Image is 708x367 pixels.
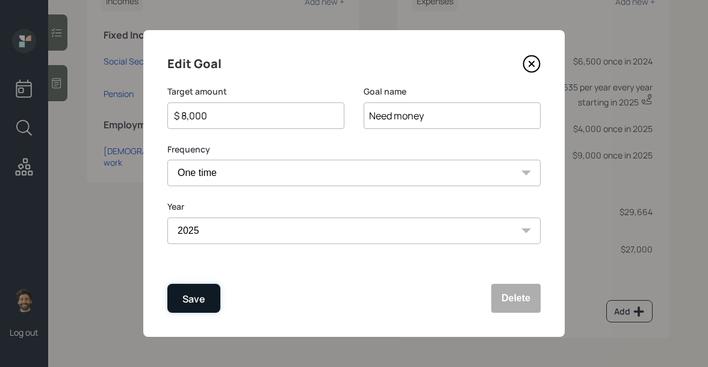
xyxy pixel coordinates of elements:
[167,284,220,313] button: Save
[364,86,541,98] label: Goal name
[167,143,541,155] label: Frequency
[167,54,222,74] h4: Edit Goal
[167,86,344,98] label: Target amount
[491,284,541,313] button: Delete
[167,201,541,213] label: Year
[182,291,205,307] div: Save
